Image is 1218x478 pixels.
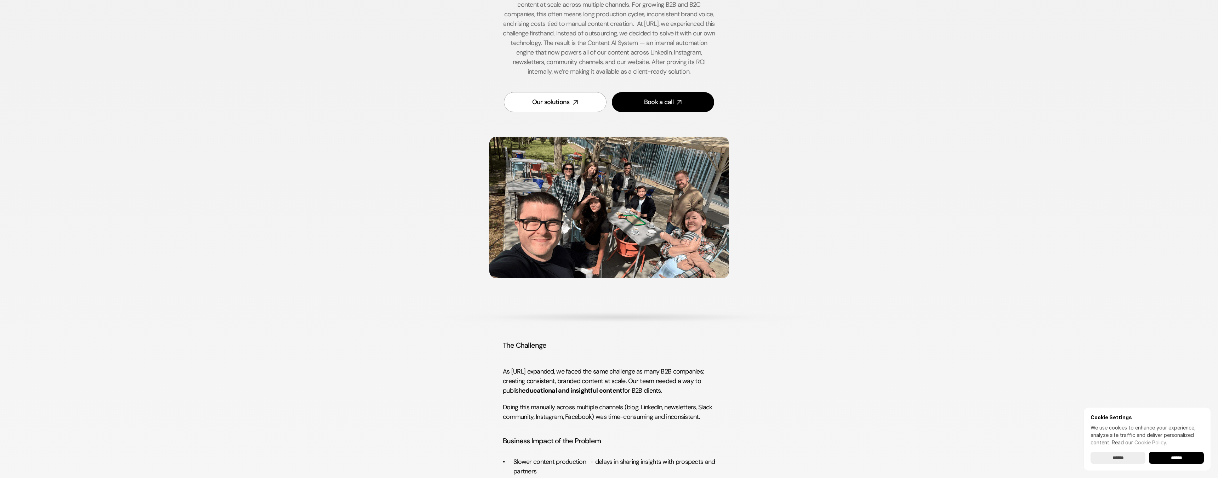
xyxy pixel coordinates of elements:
h6: Cookie Settings [1091,414,1204,420]
p: Doing this manually across multiple channels (blog, LinkedIn, newsletters, Slack community, Insta... [503,403,715,422]
div: Book a call [644,98,673,107]
a: Cookie Policy [1134,439,1166,445]
p: As [URL] expanded, we faced the same challenge as many B2B companies: creating consistent, brande... [503,357,715,396]
a: Our solutions [504,92,607,112]
p: Slower content production → delays in sharing insights with prospects and partners [513,457,715,476]
h4: The Challenge [503,340,715,350]
span: Read our . [1112,439,1167,445]
strong: educational and insightful content [522,386,622,395]
div: Our solutions [532,98,570,107]
h4: Business Impact of the Problem [503,436,715,446]
p: We use cookies to enhance your experience, analyze site traffic and deliver personalized content. [1091,424,1204,446]
a: Book a call [612,92,715,112]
